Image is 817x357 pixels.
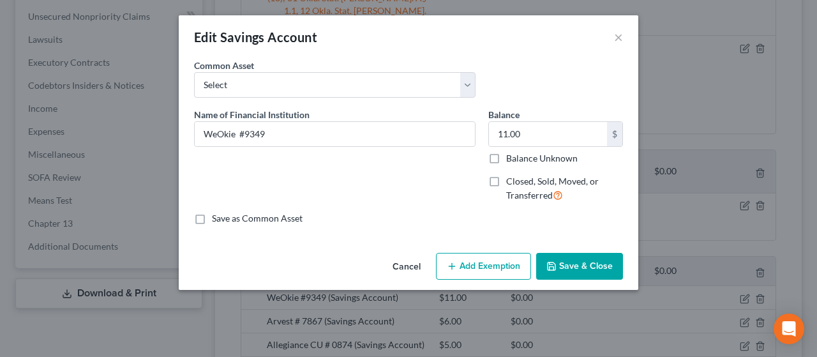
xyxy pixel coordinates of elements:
[536,253,623,280] button: Save & Close
[774,314,804,344] div: Open Intercom Messenger
[382,254,431,280] button: Cancel
[506,176,599,201] span: Closed, Sold, Moved, or Transferred
[194,109,310,120] span: Name of Financial Institution
[194,59,254,72] label: Common Asset
[195,122,475,146] input: Enter name...
[506,152,578,165] label: Balance Unknown
[488,108,520,121] label: Balance
[436,253,531,280] button: Add Exemption
[194,28,317,46] div: Edit Savings Account
[614,29,623,45] button: ×
[607,122,622,146] div: $
[212,212,303,225] label: Save as Common Asset
[489,122,607,146] input: 0.00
